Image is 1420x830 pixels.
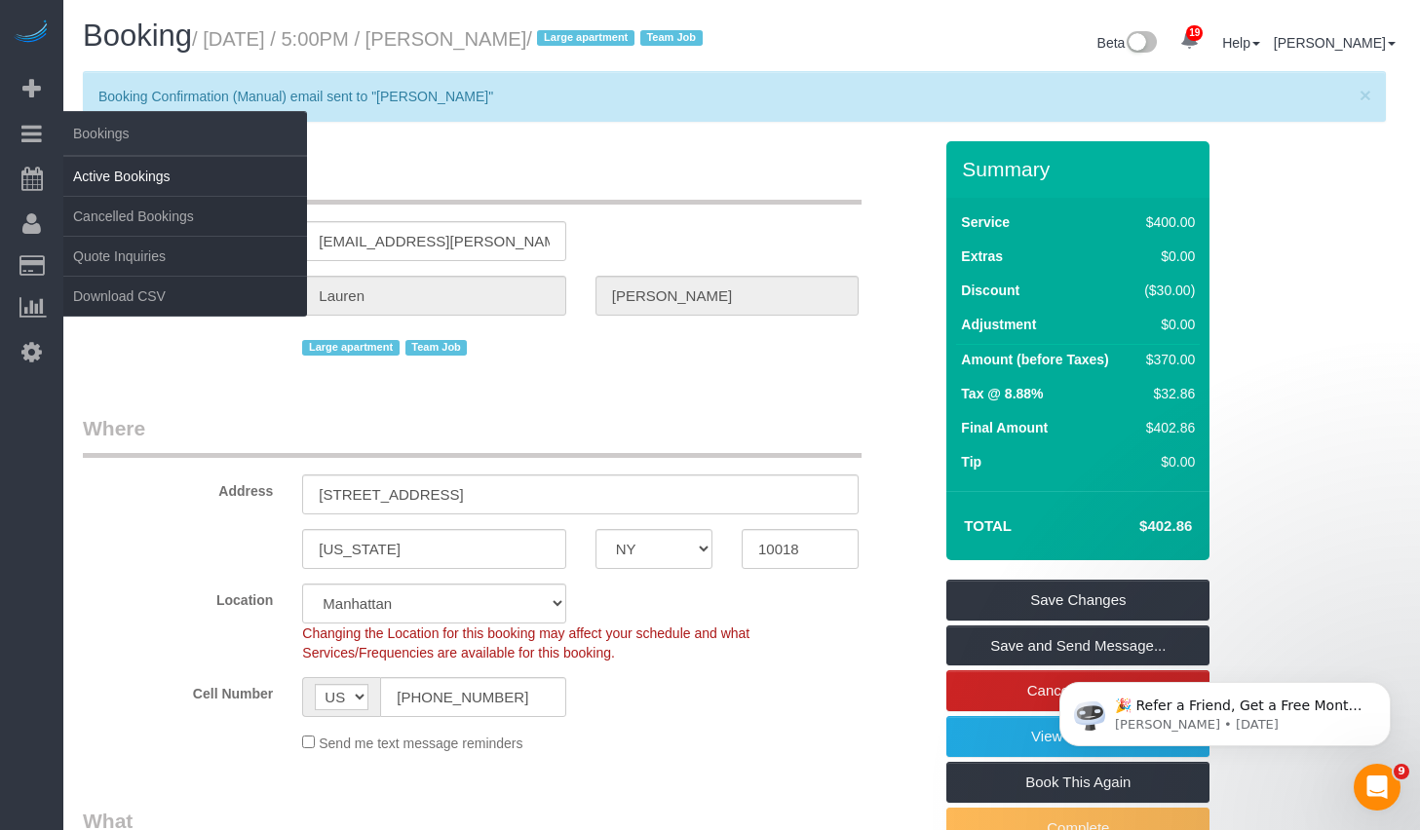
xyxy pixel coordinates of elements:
input: Zip Code [742,529,859,569]
span: Large apartment [537,30,633,46]
label: Service [961,212,1010,232]
a: [PERSON_NAME] [1274,35,1396,51]
label: Adjustment [961,315,1036,334]
label: Cell Number [68,677,288,703]
label: Final Amount [961,418,1048,437]
label: Tax @ 8.88% [961,384,1043,403]
div: $0.00 [1137,315,1196,334]
span: / [526,28,708,50]
label: Tip [961,452,981,472]
legend: Where [83,414,862,458]
input: Last Name [595,276,859,316]
div: $370.00 [1137,350,1196,369]
label: Discount [961,281,1019,300]
iframe: Intercom notifications message [1030,641,1420,777]
input: Cell Number [380,677,565,717]
a: Active Bookings [63,157,307,196]
a: Book This Again [946,762,1209,803]
span: Team Job [640,30,703,46]
small: / [DATE] / 5:00PM / [PERSON_NAME] [192,28,709,50]
input: City [302,529,565,569]
input: Email [302,221,565,261]
div: $400.00 [1137,212,1196,232]
input: First Name [302,276,565,316]
a: Help [1222,35,1260,51]
span: Send me text message reminders [319,736,522,751]
span: 9 [1394,764,1409,779]
a: View Changes [946,716,1209,757]
button: Close [1360,85,1371,105]
div: $0.00 [1137,246,1196,266]
a: Cancelled Bookings [63,197,307,236]
label: Extras [961,246,1003,266]
a: Download CSV [63,277,307,316]
span: × [1360,84,1371,106]
a: Save Changes [946,580,1209,621]
a: Cancel Booking [946,670,1209,711]
span: 19 [1186,25,1203,41]
div: $402.86 [1137,418,1196,437]
span: Bookings [63,111,307,156]
span: Changing the Location for this booking may affect your schedule and what Services/Frequencies are... [302,625,749,660]
a: Beta [1097,35,1158,51]
span: Team Job [405,340,468,356]
ul: Bookings [63,156,307,317]
strong: Total [964,517,1012,534]
img: Automaid Logo [12,19,51,47]
p: Booking Confirmation (Manual) email sent to "[PERSON_NAME]" [98,87,1351,106]
legend: Who [83,161,862,205]
label: Address [68,474,288,501]
span: Large apartment [302,340,399,356]
h3: Summary [962,158,1200,180]
a: 19 [1171,19,1209,62]
span: Booking [83,19,192,53]
iframe: Intercom live chat [1354,764,1401,811]
label: Amount (before Taxes) [961,350,1108,369]
label: Location [68,584,288,610]
img: New interface [1125,31,1157,57]
div: $32.86 [1137,384,1196,403]
a: Save and Send Message... [946,625,1209,666]
div: $0.00 [1137,452,1196,472]
div: ($30.00) [1137,281,1196,300]
h4: $402.86 [1081,518,1192,535]
a: Quote Inquiries [63,237,307,276]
